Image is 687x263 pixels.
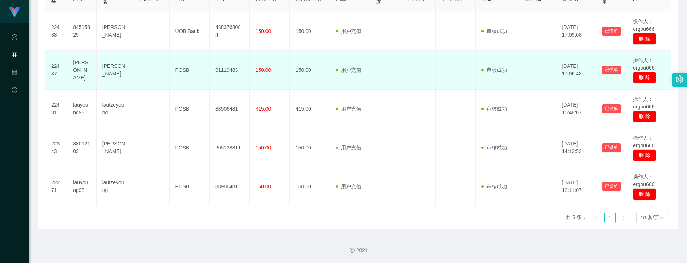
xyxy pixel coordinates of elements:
[336,184,361,189] span: 用户充值
[97,12,133,51] td: [PERSON_NAME]
[97,90,133,128] td: lautzeyoung
[633,72,656,83] button: 删 除
[566,212,587,223] li: 共 5 条，
[256,67,271,73] span: 150.00
[336,28,361,34] span: 用户充值
[619,212,630,223] li: 下一页
[210,128,250,167] td: 205138811
[481,145,507,151] span: 审核成功
[633,19,654,32] span: 操作人：ergou666
[659,215,664,221] i: 图标: down
[210,12,250,51] td: 4383768084
[290,90,330,128] td: 415.00
[290,12,330,51] td: 150.00
[593,216,598,220] i: 图标: left
[602,143,621,152] button: 已锁单
[602,27,621,36] button: 已锁单
[97,128,133,167] td: [PERSON_NAME]
[12,66,17,81] i: 图标: appstore-o
[35,247,681,254] div: 2021
[633,33,656,45] button: 删 除
[12,83,17,156] a: 图标: dashboard平台首页
[633,135,654,148] span: 操作人：ergou666
[256,184,271,189] span: 150.00
[45,167,67,206] td: 22271
[97,51,133,90] td: [PERSON_NAME]
[12,70,17,134] span: 产品管理
[45,128,67,167] td: 22343
[481,28,507,34] span: 审核成功
[170,51,210,90] td: POSB
[12,49,17,63] i: 图标: table
[9,7,20,17] img: logo.9652507e.png
[45,90,67,128] td: 22431
[676,75,684,83] i: 图标: setting
[12,31,17,46] i: 图标: check-circle-o
[481,67,507,73] span: 审核成功
[556,90,596,128] td: [DATE] 15:48:07
[12,52,17,117] span: 会员管理
[210,51,250,90] td: 91119483
[12,35,17,99] span: 数据中心
[556,167,596,206] td: [DATE] 12:11:07
[336,67,361,73] span: 用户充值
[170,128,210,167] td: POSB
[633,57,654,71] span: 操作人：ergou666
[602,182,621,191] button: 已锁单
[67,90,96,128] td: lauyoung98
[290,51,330,90] td: 150.00
[481,184,507,189] span: 审核成功
[350,248,355,253] i: 图标: copyright
[633,149,656,161] button: 删 除
[67,167,96,206] td: lauyoung98
[210,167,250,206] td: 88906481
[481,106,507,112] span: 审核成功
[556,12,596,51] td: [DATE] 17:09:08
[67,12,96,51] td: 84515825
[556,51,596,90] td: [DATE] 17:06:48
[633,174,654,187] span: 操作人：ergou666
[641,212,659,223] div: 10 条/页
[633,96,654,110] span: 操作人：ergou666
[633,111,656,122] button: 删 除
[67,51,96,90] td: [PERSON_NAME]
[602,66,621,74] button: 已锁单
[67,128,96,167] td: 88012103
[210,90,250,128] td: 88906481
[45,12,67,51] td: 22488
[590,212,601,223] li: 上一页
[622,216,627,220] i: 图标: right
[604,212,616,223] li: 1
[290,167,330,206] td: 150.00
[336,106,361,112] span: 用户充值
[170,167,210,206] td: POSB
[170,12,210,51] td: UOB Bank
[290,128,330,167] td: 150.00
[633,188,656,200] button: 删 除
[97,167,133,206] td: lautzeyoung
[602,104,621,113] button: 已锁单
[556,128,596,167] td: [DATE] 14:13:53
[336,145,361,151] span: 用户充值
[45,51,67,90] td: 22487
[256,106,271,112] span: 415.00
[605,212,615,223] a: 1
[256,145,271,151] span: 150.00
[256,28,271,34] span: 150.00
[170,90,210,128] td: POSB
